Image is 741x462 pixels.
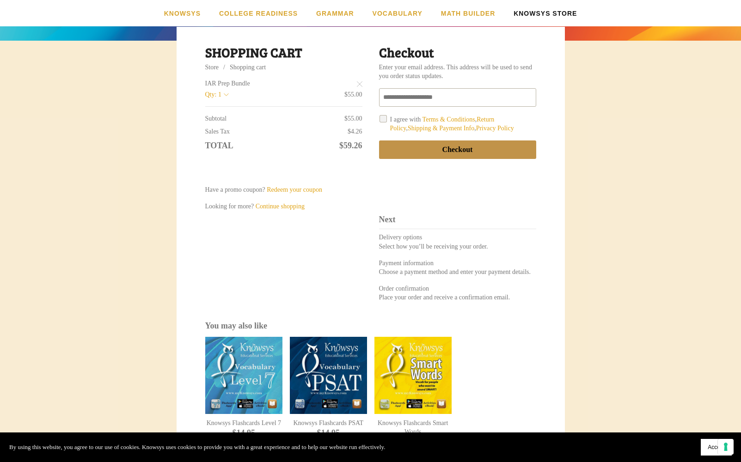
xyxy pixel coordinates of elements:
[205,79,362,88] a: IAR Prep Bundle
[379,259,536,268] div: Payment information
[374,337,452,414] a: Knowsys Flashcards Smart Words
[205,428,282,438] div: $14.95
[267,185,322,195] a: Redeem your coupon
[205,337,282,414] a: Knowsys Flashcards Level 7
[379,242,536,251] div: Select how you’ll be receiving your order.
[379,293,536,302] div: Place your order and receive a confirmation email.
[205,64,219,71] a: Store
[205,159,362,176] iframe: PayPal Message 5
[718,439,734,455] button: Your consent preferences for tracking technologies
[377,161,538,205] iframe: Secure express checkout frame
[408,125,474,132] a: Shipping & Payment Info
[205,202,362,211] div: Looking for more?
[205,140,284,152] td: Total
[374,419,452,436] a: Knowsys Flashcards Smart Words
[205,127,286,140] td: Sales Tax
[205,321,536,331] div: You may also like
[423,116,475,123] a: Terms & Conditions
[348,128,362,135] span: $4.26
[708,444,725,450] span: Accept
[344,115,362,122] span: $55.00
[339,140,362,152] span: $59.26
[205,114,286,127] td: Subtotal
[390,115,536,133] div: , , ,
[379,44,536,61] h2: Checkout
[9,442,385,452] p: By using this website, you agree to our use of cookies. Knowsys uses cookies to provide you with ...
[205,44,362,61] h1: Shopping cart
[701,439,732,456] button: Accept
[205,419,282,427] a: Knowsys Flashcards Level 7
[379,284,536,293] div: Order confirmation
[205,185,362,195] label: Have a promo coupon?
[205,63,362,72] div: Breadcrumbs
[379,233,536,242] div: Delivery options
[379,88,536,107] input: Your email address
[230,64,266,71] a: Shopping cart
[290,428,367,438] div: $14.95
[476,125,514,132] a: Privacy Policy
[290,337,367,414] a: Knowsys Flashcards PSAT
[256,202,305,211] a: Continue shopping
[379,267,536,277] div: Choose a payment method and enter your payment details.
[390,116,421,123] label: I agree with
[290,419,367,427] a: Knowsys Flashcards PSAT
[219,64,230,71] span: /
[379,140,536,159] button: Checkout
[350,75,369,93] a: Remove Item
[229,90,362,99] div: $55.00
[379,63,536,81] div: Enter your email address. This address will be used to send you order status updates.
[379,214,536,229] div: Next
